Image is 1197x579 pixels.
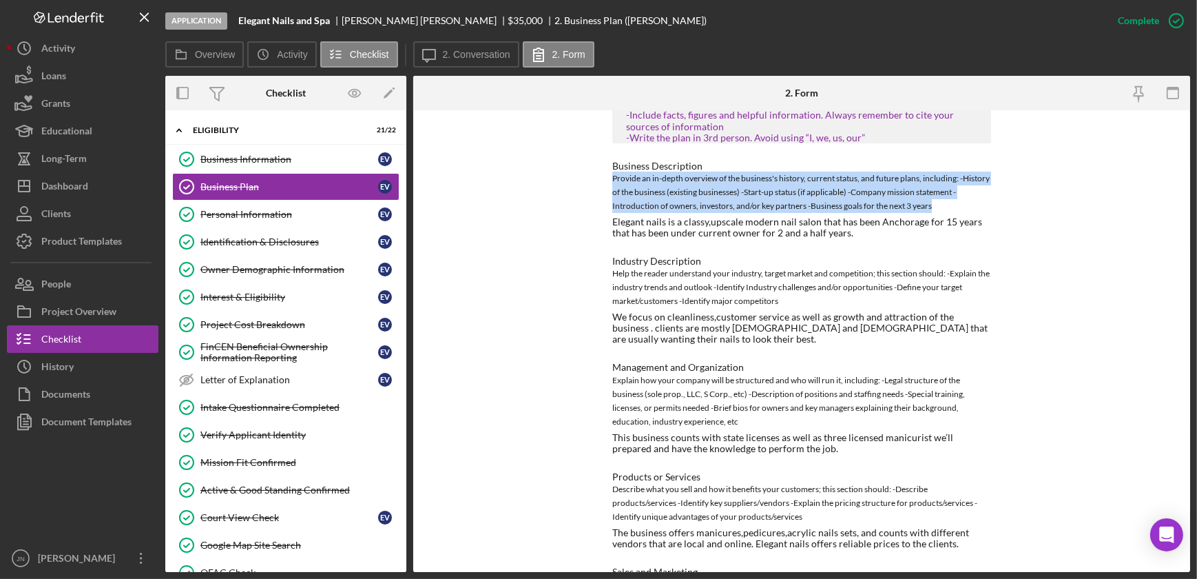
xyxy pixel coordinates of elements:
[172,476,399,504] a: Active & Good Standing Confirmed
[172,173,399,201] a: Business PlanEV
[41,298,116,329] div: Project Overview
[41,353,74,384] div: History
[41,117,92,148] div: Educational
[17,555,25,562] text: JN
[378,290,392,304] div: E V
[172,366,399,394] a: Letter of ExplanationEV
[41,145,87,176] div: Long-Term
[7,200,158,227] button: Clients
[172,504,399,531] a: Court View CheckEV
[785,88,818,99] div: 2. Form
[200,341,378,363] div: FinCEN Beneficial Ownership Information Reporting
[612,362,991,373] div: Management and Organization
[200,540,399,551] div: Google Map Site Search
[200,457,399,468] div: Mission Fit Confirmed
[165,41,244,68] button: Overview
[1104,7,1190,34] button: Complete
[195,49,235,60] label: Overview
[41,227,122,258] div: Product Templates
[200,264,378,275] div: Owner Demographic Information
[378,373,392,387] div: E V
[413,41,519,68] button: 2. Conversation
[523,41,594,68] button: 2. Form
[172,228,399,256] a: Identification & DisclosuresEV
[443,49,510,60] label: 2. Conversation
[1150,518,1183,551] div: Open Intercom Messenger
[378,152,392,166] div: E V
[554,15,707,26] div: 2. Business Plan ([PERSON_NAME])
[200,209,378,220] div: Personal Information
[200,374,378,385] div: Letter of Explanation
[378,180,392,194] div: E V
[172,394,399,421] a: Intake Questionnaire Completed
[41,270,71,301] div: People
[7,545,158,572] button: JN[PERSON_NAME]
[200,154,378,165] div: Business Information
[378,318,392,332] div: E V
[612,527,991,549] div: The business offers manicures,pedicures,acrylic nails sets, and counts with different vendors tha...
[7,298,158,325] button: Project Overview
[612,374,991,429] div: Explain how your company will be structured and who will run it, including: -Legal structure of t...
[41,325,81,356] div: Checklist
[371,126,396,134] div: 21 / 22
[378,207,392,221] div: E V
[172,201,399,228] a: Personal InformationEV
[7,353,158,380] button: History
[7,270,158,298] button: People
[277,49,307,60] label: Activity
[172,145,399,173] a: Business InformationEV
[508,14,543,26] span: $35,000
[378,263,392,276] div: E V
[612,216,991,238] div: Elegant nails is a classy,upscale modern nail salon that has been Anchorage for 15 years that has...
[612,567,991,578] div: Sales and Marketing
[7,34,158,62] a: Activity
[200,485,399,496] div: Active & Good Standing Confirmed
[7,145,158,172] button: Long-Term
[172,421,399,449] a: Verify Applicant Identity
[320,41,398,68] button: Checklist
[172,449,399,476] a: Mission Fit Confirmed
[612,267,991,308] div: Help the reader understand your industry, target market and competition; this section should: -Ex...
[200,429,399,440] div: Verify Applicant Identity
[266,88,306,99] div: Checklist
[34,545,124,576] div: [PERSON_NAME]
[172,531,399,559] a: Google Map Site Search
[172,338,399,366] a: FinCEN Beneficial Ownership Information ReportingEV
[7,90,158,117] button: Grants
[200,567,399,578] div: OFAC Check
[41,90,70,121] div: Grants
[7,325,158,353] button: Checklist
[350,49,389,60] label: Checklist
[200,319,378,330] div: Project Cost Breakdown
[7,408,158,436] button: Document Templates
[172,283,399,311] a: Interest & EligibilityEV
[1118,7,1159,34] div: Complete
[612,312,991,345] div: We focus on cleanliness,customer service as well as growth and attraction of the business . clien...
[200,292,378,303] div: Interest & Eligibility
[41,62,66,93] div: Loans
[552,49,585,60] label: 2. Form
[7,380,158,408] a: Documents
[7,62,158,90] button: Loans
[247,41,316,68] button: Activity
[612,256,991,267] div: Industry Description
[238,15,330,26] b: Elegant Nails and Spa
[612,161,991,172] div: Business Description
[172,256,399,283] a: Owner Demographic InformationEV
[41,34,75,65] div: Activity
[41,172,88,203] div: Dashboard
[612,172,991,213] div: Provide an in-depth overview of the business's history, current status, and future plans, includi...
[342,15,508,26] div: [PERSON_NAME] [PERSON_NAME]
[200,236,378,247] div: Identification & Disclosures
[7,227,158,255] button: Product Templates
[612,471,991,482] div: Products or Services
